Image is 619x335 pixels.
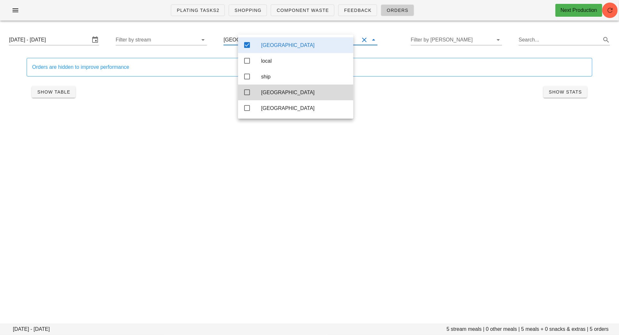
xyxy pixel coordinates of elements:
div: Filter by [PERSON_NAME] [411,35,502,45]
div: Orders are hidden to improve performance [32,63,587,71]
div: Next Production [561,6,597,14]
div: [GEOGRAPHIC_DATA]Clear Filter by group [224,35,377,45]
span: Component Waste [276,8,329,13]
span: Show Table [37,89,70,95]
div: Filter by stream [116,35,207,45]
a: Shopping [229,5,267,16]
div: local [261,58,348,64]
span: Show Stats [549,89,582,95]
button: Show Stats [544,86,587,98]
button: Clear Filter by group [361,36,368,44]
span: Plating Tasks2 [176,8,219,13]
span: Shopping [234,8,261,13]
span: Orders [386,8,409,13]
div: [GEOGRAPHIC_DATA] [261,105,348,111]
a: Component Waste [271,5,334,16]
a: Orders [381,5,414,16]
div: [GEOGRAPHIC_DATA] [224,37,277,43]
div: ship [261,74,348,80]
span: Feedback [344,8,372,13]
button: Show Table [32,86,75,98]
a: Plating Tasks2 [171,5,225,16]
div: [GEOGRAPHIC_DATA] [261,89,348,95]
a: Feedback [338,5,377,16]
div: [GEOGRAPHIC_DATA] [261,42,348,48]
